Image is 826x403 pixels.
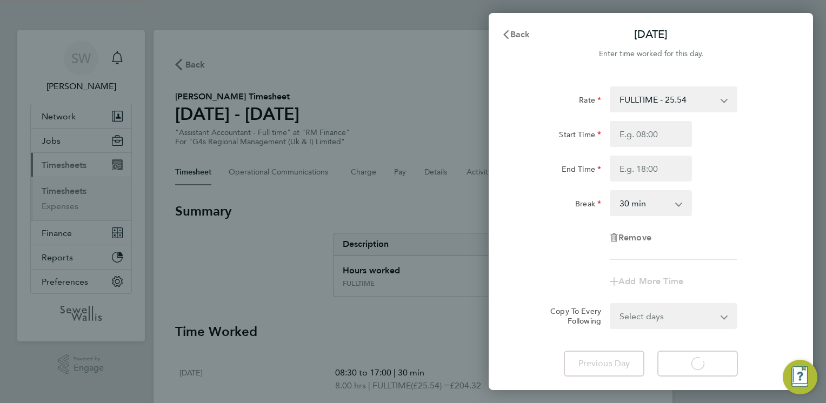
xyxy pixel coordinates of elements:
[783,360,817,394] button: Engage Resource Center
[542,306,601,326] label: Copy To Every Following
[579,95,601,108] label: Rate
[559,130,601,143] label: Start Time
[491,24,541,45] button: Back
[562,164,601,177] label: End Time
[618,232,651,243] span: Remove
[489,48,813,61] div: Enter time worked for this day.
[634,27,668,42] p: [DATE]
[610,121,692,147] input: E.g. 08:00
[610,233,651,242] button: Remove
[510,29,530,39] span: Back
[575,199,601,212] label: Break
[610,156,692,182] input: E.g. 18:00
